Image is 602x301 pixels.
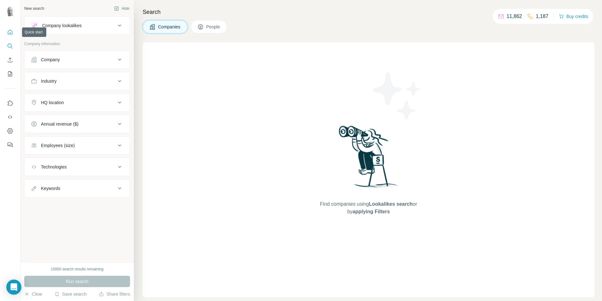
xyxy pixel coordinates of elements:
button: Hide [110,4,134,13]
div: Annual revenue ($) [41,121,78,127]
button: HQ location [25,95,130,110]
div: HQ location [41,99,64,106]
div: Keywords [41,185,60,192]
button: Use Surfe API [5,111,15,123]
button: Industry [25,74,130,89]
p: 1,187 [536,13,548,20]
button: Save search [54,291,87,297]
div: Company lookalikes [42,22,82,29]
button: Share filters [99,291,130,297]
div: Industry [41,78,57,84]
button: Feedback [5,139,15,150]
button: My lists [5,68,15,80]
img: Surfe Illustration - Stars [369,68,425,124]
img: Avatar [5,6,15,16]
span: People [206,24,221,30]
button: Employees (size) [25,138,130,153]
button: Technologies [25,159,130,174]
div: 10000 search results remaining [51,266,103,272]
button: Annual revenue ($) [25,116,130,132]
p: 11,862 [507,13,522,20]
span: Lookalikes search [369,201,413,207]
button: Search [5,40,15,52]
button: Company lookalikes [25,18,130,33]
button: Enrich CSV [5,54,15,66]
button: Quick start [5,27,15,38]
div: Company [41,56,60,63]
h4: Search [143,8,594,16]
span: Companies [158,24,181,30]
span: Find companies using or by [318,200,419,215]
img: Surfe Illustration - Woman searching with binoculars [336,124,401,194]
button: Dashboard [5,125,15,137]
button: Clear [24,291,42,297]
div: Employees (size) [41,142,75,149]
span: applying Filters [353,209,390,214]
button: Use Surfe on LinkedIn [5,97,15,109]
button: Company [25,52,130,67]
div: Open Intercom Messenger [6,280,21,295]
button: Buy credits [559,12,588,21]
div: Technologies [41,164,67,170]
div: New search [24,6,44,11]
p: Company information [24,41,130,47]
button: Keywords [25,181,130,196]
